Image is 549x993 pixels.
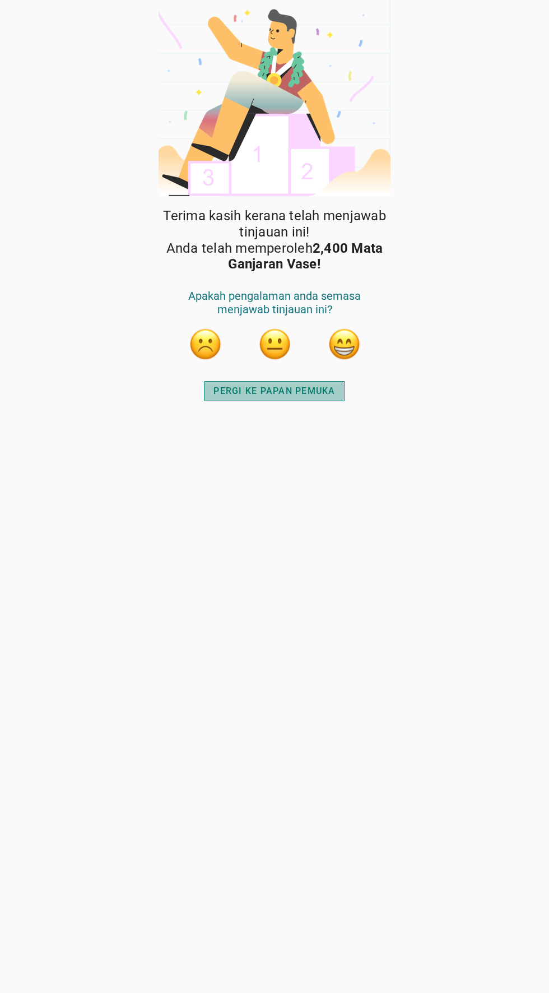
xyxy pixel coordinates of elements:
[170,289,379,327] div: Apakah pengalaman anda semasa menjawab tinjauan ini?
[204,381,345,401] button: PERGI KE PAPAN PEMUKA
[157,240,392,273] span: Anda telah memperoleh
[157,208,392,240] span: Terima kasih kerana telah menjawab tinjauan ini!
[228,240,383,272] strong: 2,400 Mata Ganjaran Vase!
[213,384,335,398] div: PERGI KE PAPAN PEMUKA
